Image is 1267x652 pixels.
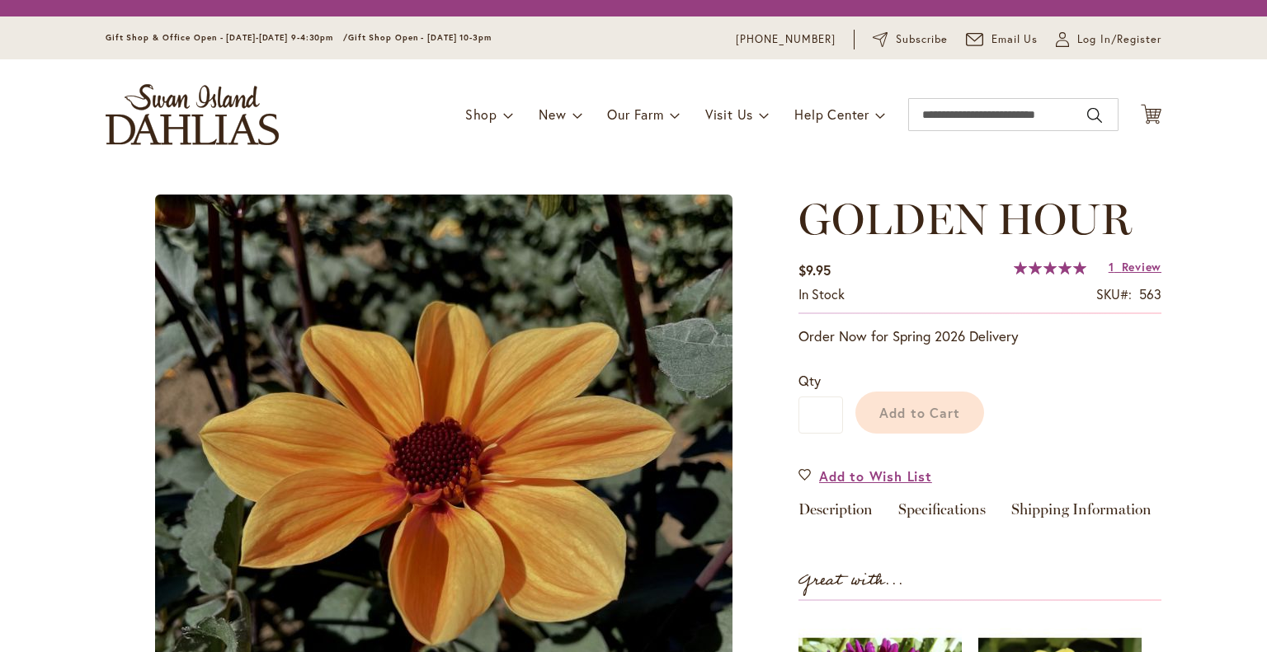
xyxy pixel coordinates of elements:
[736,31,836,48] a: [PHONE_NUMBER]
[798,261,831,279] span: $9.95
[12,593,59,640] iframe: Launch Accessibility Center
[705,106,753,123] span: Visit Us
[798,467,932,485] a: Add to Wish List
[1109,259,1161,274] a: 1 Review
[966,31,1039,48] a: Email Us
[896,31,948,48] span: Subscribe
[991,31,1039,48] span: Email Us
[798,326,1161,346] p: Order Now for Spring 2026 Delivery
[798,502,1161,526] div: Detailed Product Info
[465,106,497,123] span: Shop
[1139,285,1161,304] div: 563
[798,502,873,526] a: Description
[607,106,663,123] span: Our Farm
[798,193,1132,245] span: GOLDEN HOUR
[1014,261,1086,274] div: 100%
[798,285,845,304] div: Availability
[798,372,821,389] span: Qty
[1122,259,1161,274] span: Review
[1087,102,1102,129] button: Search
[798,285,845,303] span: In stock
[898,502,986,526] a: Specifications
[348,32,492,43] span: Gift Shop Open - [DATE] 10-3pm
[794,106,869,123] span: Help Center
[819,467,932,485] span: Add to Wish List
[1109,259,1114,274] span: 1
[539,106,566,123] span: New
[873,31,948,48] a: Subscribe
[1096,285,1132,303] strong: SKU
[106,84,279,145] a: store logo
[1056,31,1161,48] a: Log In/Register
[798,567,904,594] strong: Great with...
[1077,31,1161,48] span: Log In/Register
[106,32,348,43] span: Gift Shop & Office Open - [DATE]-[DATE] 9-4:30pm /
[1011,502,1152,526] a: Shipping Information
